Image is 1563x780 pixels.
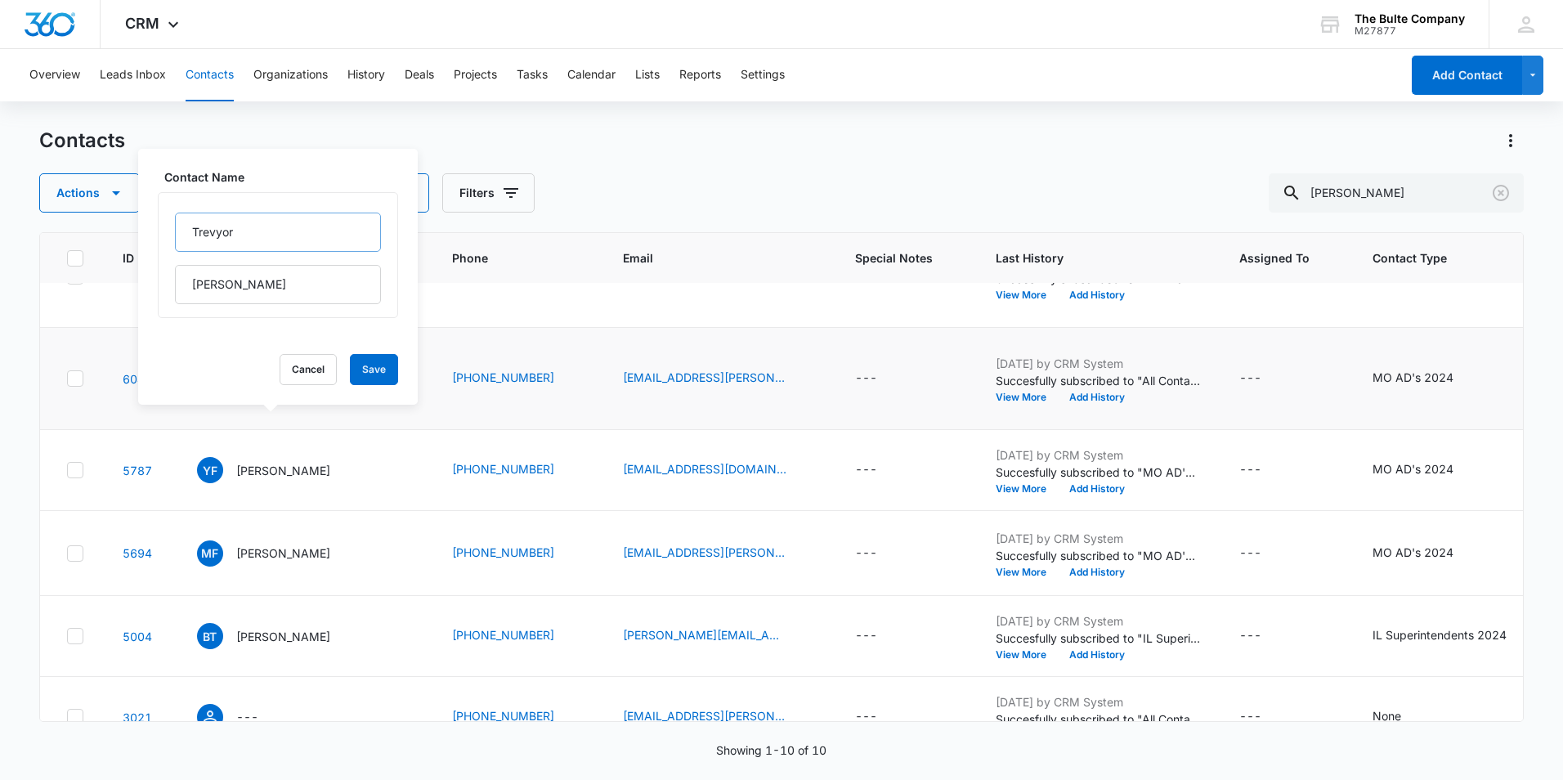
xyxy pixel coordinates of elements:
[1239,249,1310,267] span: Assigned To
[996,446,1200,464] p: [DATE] by CRM System
[1373,626,1536,646] div: Contact Type - IL Superintendents 2024 - Select to Edit Field
[197,540,360,567] div: Contact Name - Mark Fisher - Select to Edit Field
[164,168,405,186] label: Contact Name
[635,49,660,101] button: Lists
[1373,249,1512,267] span: Contact Type
[623,626,786,643] a: [PERSON_NAME][EMAIL_ADDRESS][PERSON_NAME][DOMAIN_NAME]
[452,460,584,480] div: Phone - 6604892213 - Select to Edit Field
[452,544,584,563] div: Phone - 417-873-7294 - Select to Edit Field
[996,630,1200,647] p: Succesfully subscribed to "IL Superintendents".
[253,49,328,101] button: Organizations
[855,626,877,646] div: ---
[1058,650,1136,660] button: Add History
[236,545,330,562] p: [PERSON_NAME]
[452,707,584,727] div: Phone - 217897-1225 - Select to Edit Field
[452,544,554,561] a: [PHONE_NUMBER]
[1373,460,1453,477] div: MO AD's 2024
[29,49,80,101] button: Overview
[1239,460,1291,480] div: Assigned To - - Select to Edit Field
[175,265,381,304] input: Last Name
[855,544,907,563] div: Special Notes - - Select to Edit Field
[623,369,786,386] a: [EMAIL_ADDRESS][PERSON_NAME][DOMAIN_NAME]
[442,173,535,213] button: Filters
[280,354,337,385] button: Cancel
[623,460,786,477] a: [EMAIL_ADDRESS][DOMAIN_NAME]
[1412,56,1522,95] button: Add Contact
[405,49,434,101] button: Deals
[452,707,554,724] a: [PHONE_NUMBER]
[623,544,786,561] a: [EMAIL_ADDRESS][PERSON_NAME][DOMAIN_NAME]
[123,464,152,477] a: Navigate to contact details page for Yolanda Fisher
[175,213,381,252] input: First Name
[452,369,554,386] a: [PHONE_NUMBER]
[1239,707,1291,727] div: Assigned To - - Select to Edit Field
[39,173,140,213] button: Actions
[197,704,288,730] div: Contact Name - - Select to Edit Field
[623,707,786,724] a: [EMAIL_ADDRESS][PERSON_NAME][DOMAIN_NAME]
[1269,173,1524,213] input: Search Contacts
[1373,707,1401,724] div: None
[123,249,134,267] span: ID
[1373,369,1453,386] div: MO AD's 2024
[125,15,159,32] span: CRM
[996,650,1058,660] button: View More
[452,249,560,267] span: Phone
[716,742,826,759] p: Showing 1-10 of 10
[855,369,907,388] div: Special Notes - - Select to Edit Field
[123,711,152,724] a: Navigate to contact details page for mark.varner@fisherk12.org
[100,49,166,101] button: Leads Inbox
[855,460,907,480] div: Special Notes - - Select to Edit Field
[996,693,1200,711] p: [DATE] by CRM System
[123,546,152,560] a: Navigate to contact details page for Mark Fisher
[452,626,554,643] a: [PHONE_NUMBER]
[1373,544,1483,563] div: Contact Type - MO AD's 2024 - Select to Edit Field
[1058,484,1136,494] button: Add History
[996,355,1200,372] p: [DATE] by CRM System
[123,630,152,643] a: Navigate to contact details page for Barbara Thompson
[123,372,152,386] a: Navigate to contact details page for Trevyor Fisher
[1488,180,1514,206] button: Clear
[996,464,1200,481] p: Succesfully subscribed to "MO AD's 2024".
[996,484,1058,494] button: View More
[1498,128,1524,154] button: Actions
[452,460,554,477] a: [PHONE_NUMBER]
[186,49,234,101] button: Contacts
[855,369,877,388] div: ---
[1239,707,1261,727] div: ---
[454,49,497,101] button: Projects
[623,707,816,727] div: Email - mark.varner@fisherk12.org - Select to Edit Field
[741,49,785,101] button: Settings
[855,626,907,646] div: Special Notes - - Select to Edit Field
[39,128,125,153] h1: Contacts
[996,249,1176,267] span: Last History
[197,457,360,483] div: Contact Name - Yolanda Fisher - Select to Edit Field
[1239,369,1291,388] div: Assigned To - - Select to Edit Field
[1373,626,1507,643] div: IL Superintendents 2024
[996,711,1200,728] p: Succesfully subscribed to "All Contacts".
[1239,369,1261,388] div: ---
[1239,544,1261,563] div: ---
[1373,707,1431,727] div: Contact Type - None - Select to Edit Field
[996,547,1200,564] p: Succesfully subscribed to "MO AD's 2024".
[1373,369,1483,388] div: Contact Type - MO AD's 2024 - Select to Edit Field
[197,623,223,649] span: BT
[855,544,877,563] div: ---
[623,369,816,388] div: Email - trevyor.fisher@republicschools.org - Select to Edit Field
[347,49,385,101] button: History
[855,249,933,267] span: Special Notes
[1058,290,1136,300] button: Add History
[350,354,398,385] button: Save
[1373,544,1453,561] div: MO AD's 2024
[623,249,792,267] span: Email
[996,392,1058,402] button: View More
[623,626,816,646] div: Email - barb.thompson@fisherk12.org - Select to Edit Field
[452,369,584,388] div: Phone - 417-732-3661 - Select to Edit Field
[855,460,877,480] div: ---
[996,612,1200,630] p: [DATE] by CRM System
[679,49,721,101] button: Reports
[996,290,1058,300] button: View More
[123,270,152,284] a: Navigate to contact details page for Jon Kelly
[996,530,1200,547] p: [DATE] by CRM System
[197,457,223,483] span: YF
[996,567,1058,577] button: View More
